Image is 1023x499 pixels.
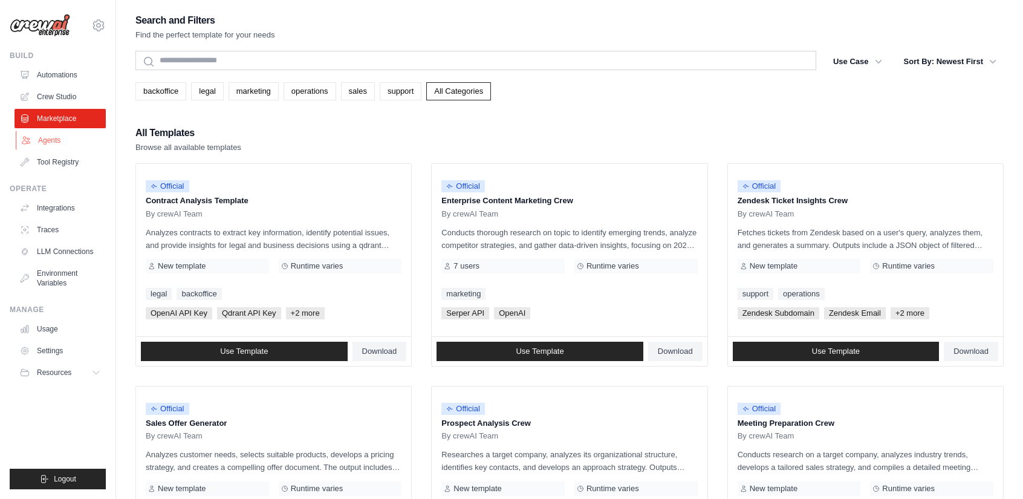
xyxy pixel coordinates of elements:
[146,307,212,319] span: OpenAI API Key
[229,82,279,100] a: marketing
[516,347,563,356] span: Use Template
[15,341,106,360] a: Settings
[738,417,993,429] p: Meeting Preparation Crew
[824,307,886,319] span: Zendesk Email
[10,51,106,60] div: Build
[494,307,530,319] span: OpenAI
[441,288,486,300] a: marketing
[135,82,186,100] a: backoffice
[15,109,106,128] a: Marketplace
[146,209,203,219] span: By crewAI Team
[944,342,998,361] a: Download
[15,264,106,293] a: Environment Variables
[37,368,71,377] span: Resources
[738,195,993,207] p: Zendesk Ticket Insights Crew
[291,484,343,494] span: Runtime varies
[586,261,639,271] span: Runtime varies
[441,195,697,207] p: Enterprise Content Marketing Crew
[738,448,993,474] p: Conducts research on a target company, analyzes industry trends, develops a tailored sales strate...
[453,261,479,271] span: 7 users
[16,131,107,150] a: Agents
[733,342,940,361] a: Use Template
[437,342,643,361] a: Use Template
[826,51,889,73] button: Use Case
[658,347,693,356] span: Download
[135,125,241,142] h2: All Templates
[441,226,697,252] p: Conducts thorough research on topic to identify emerging trends, analyze competitor strategies, a...
[217,307,281,319] span: Qdrant API Key
[891,307,929,319] span: +2 more
[380,82,421,100] a: support
[441,448,697,474] p: Researches a target company, analyzes its organizational structure, identifies key contacts, and ...
[738,226,993,252] p: Fetches tickets from Zendesk based on a user's query, analyzes them, and generates a summary. Out...
[158,484,206,494] span: New template
[441,180,485,192] span: Official
[15,87,106,106] a: Crew Studio
[284,82,336,100] a: operations
[191,82,223,100] a: legal
[135,29,275,41] p: Find the perfect template for your needs
[141,342,348,361] a: Use Template
[897,51,1004,73] button: Sort By: Newest First
[882,261,935,271] span: Runtime varies
[158,261,206,271] span: New template
[341,82,375,100] a: sales
[15,363,106,382] button: Resources
[738,307,819,319] span: Zendesk Subdomain
[586,484,639,494] span: Runtime varies
[738,403,781,415] span: Official
[441,403,485,415] span: Official
[352,342,407,361] a: Download
[441,417,697,429] p: Prospect Analysis Crew
[738,431,794,441] span: By crewAI Team
[15,220,106,240] a: Traces
[648,342,703,361] a: Download
[146,226,401,252] p: Analyzes contracts to extract key information, identify potential issues, and provide insights fo...
[10,14,70,37] img: Logo
[146,403,189,415] span: Official
[362,347,397,356] span: Download
[146,180,189,192] span: Official
[135,12,275,29] h2: Search and Filters
[778,288,825,300] a: operations
[738,180,781,192] span: Official
[453,484,501,494] span: New template
[135,142,241,154] p: Browse all available templates
[291,261,343,271] span: Runtime varies
[15,152,106,172] a: Tool Registry
[812,347,860,356] span: Use Template
[146,288,172,300] a: legal
[146,431,203,441] span: By crewAI Team
[750,261,797,271] span: New template
[882,484,935,494] span: Runtime varies
[146,417,401,429] p: Sales Offer Generator
[953,347,989,356] span: Download
[750,484,797,494] span: New template
[10,184,106,194] div: Operate
[441,307,489,319] span: Serper API
[738,209,794,219] span: By crewAI Team
[220,347,268,356] span: Use Template
[738,288,773,300] a: support
[177,288,221,300] a: backoffice
[54,474,76,484] span: Logout
[441,209,498,219] span: By crewAI Team
[15,242,106,261] a: LLM Connections
[286,307,325,319] span: +2 more
[10,469,106,489] button: Logout
[146,195,401,207] p: Contract Analysis Template
[15,319,106,339] a: Usage
[426,82,491,100] a: All Categories
[441,431,498,441] span: By crewAI Team
[146,448,401,474] p: Analyzes customer needs, selects suitable products, develops a pricing strategy, and creates a co...
[10,305,106,315] div: Manage
[15,198,106,218] a: Integrations
[15,65,106,85] a: Automations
